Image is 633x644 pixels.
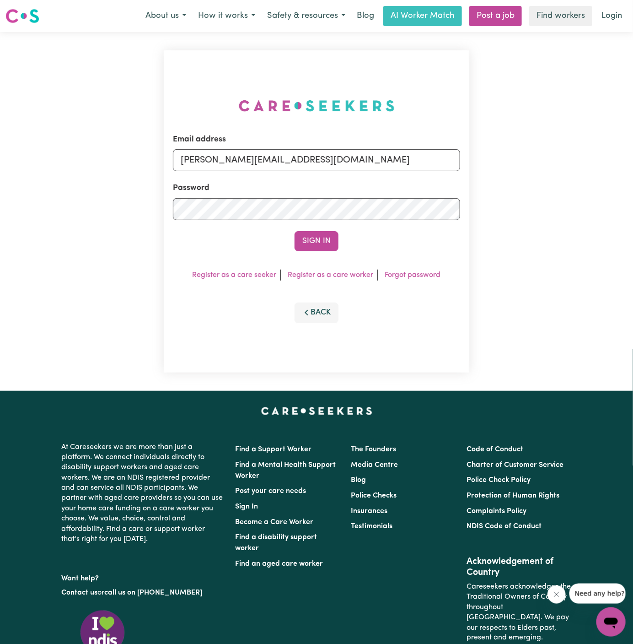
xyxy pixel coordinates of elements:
a: The Founders [351,446,396,453]
a: call us on [PHONE_NUMBER] [104,589,202,596]
iframe: Button to launch messaging window [596,607,626,637]
a: Find a disability support worker [235,534,317,552]
label: Password [173,182,209,194]
a: Post your care needs [235,487,306,495]
a: Careseekers logo [5,5,39,27]
iframe: Close message [547,585,566,604]
button: Safety & resources [261,6,351,26]
a: Police Check Policy [467,476,531,484]
a: Become a Care Worker [235,519,313,526]
a: Insurances [351,508,387,515]
p: Want help? [61,570,224,584]
a: Post a job [469,6,522,26]
a: Police Checks [351,492,397,499]
button: About us [139,6,192,26]
a: Contact us [61,589,97,596]
iframe: Message from company [569,584,626,604]
button: Back [295,303,338,323]
a: Login [596,6,628,26]
a: Find a Mental Health Support Worker [235,461,336,480]
a: Forgot password [385,271,441,279]
a: Blog [351,6,380,26]
a: Testimonials [351,523,392,530]
a: Find a Support Worker [235,446,311,453]
p: or [61,584,224,601]
a: Find an aged care worker [235,560,323,568]
button: How it works [192,6,261,26]
a: AI Worker Match [383,6,462,26]
label: Email address [173,134,226,146]
a: Code of Conduct [467,446,524,453]
a: Protection of Human Rights [467,492,560,499]
p: At Careseekers we are more than just a platform. We connect individuals directly to disability su... [61,438,224,548]
a: Charter of Customer Service [467,461,564,469]
a: Blog [351,476,366,484]
a: Register as a care seeker [193,271,277,279]
a: Register as a care worker [288,271,374,279]
a: NDIS Code of Conduct [467,523,542,530]
a: Media Centre [351,461,398,469]
h2: Acknowledgement of Country [467,556,572,578]
a: Find workers [529,6,592,26]
a: Sign In [235,503,258,510]
input: Email address [173,149,460,171]
img: Careseekers logo [5,8,39,24]
a: Complaints Policy [467,508,527,515]
a: Careseekers home page [261,407,372,415]
button: Sign In [295,231,338,251]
